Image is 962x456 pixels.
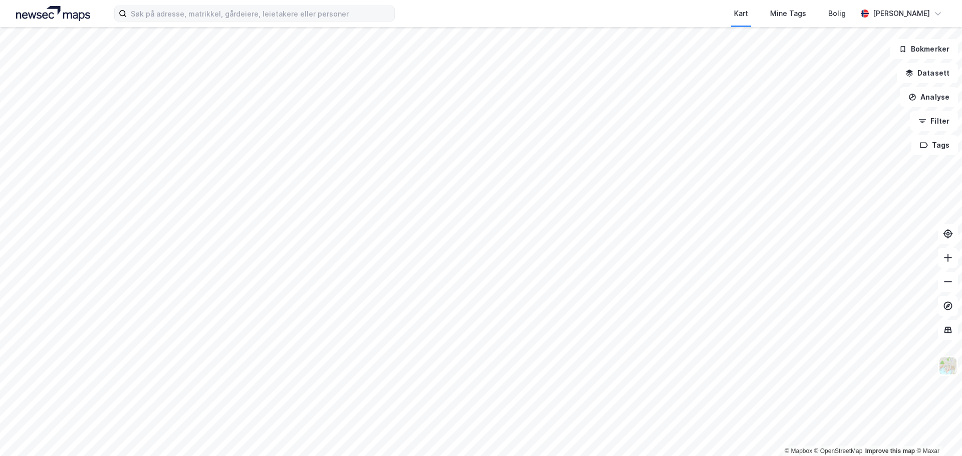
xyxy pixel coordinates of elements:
div: Kart [734,8,748,20]
input: Søk på adresse, matrikkel, gårdeiere, leietakere eller personer [127,6,394,21]
div: [PERSON_NAME] [873,8,930,20]
iframe: Chat Widget [912,408,962,456]
div: Mine Tags [770,8,806,20]
div: Bolig [828,8,846,20]
img: logo.a4113a55bc3d86da70a041830d287a7e.svg [16,6,90,21]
